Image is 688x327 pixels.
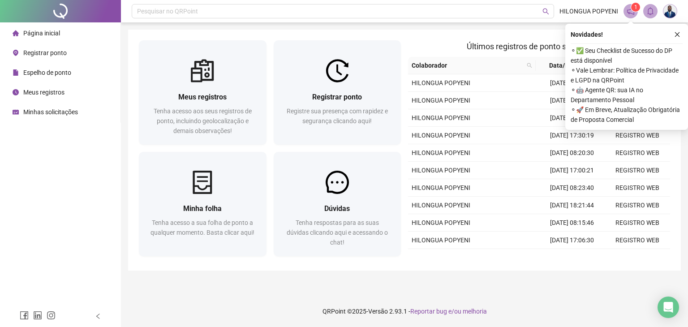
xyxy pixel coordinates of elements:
[178,93,227,101] span: Meus registros
[95,313,101,319] span: left
[412,79,470,86] span: HILONGUA POPYENI
[571,30,603,39] span: Novidades !
[121,296,688,327] footer: QRPoint © 2025 - 2.93.1 -
[539,74,605,92] td: [DATE] 08:23:32
[539,232,605,249] td: [DATE] 17:06:30
[539,162,605,179] td: [DATE] 17:00:21
[183,204,222,213] span: Minha folha
[571,105,683,125] span: ⚬ 🚀 Em Breve, Atualização Obrigatória de Proposta Comercial
[23,108,78,116] span: Minhas solicitações
[539,179,605,197] td: [DATE] 08:23:40
[605,197,670,214] td: REGISTRO WEB
[412,114,470,121] span: HILONGUA POPYENI
[539,60,589,70] span: Data/Hora
[23,30,60,37] span: Página inicial
[605,214,670,232] td: REGISTRO WEB
[674,31,680,38] span: close
[605,162,670,179] td: REGISTRO WEB
[539,144,605,162] td: [DATE] 08:20:30
[539,92,605,109] td: [DATE] 17:10:20
[13,109,19,115] span: schedule
[274,40,401,145] a: Registrar pontoRegistre sua presença com rapidez e segurança clicando aqui!
[287,219,388,246] span: Tenha respostas para as suas dúvidas clicando aqui e acessando o chat!
[412,97,470,104] span: HILONGUA POPYENI
[287,108,388,125] span: Registre sua presença com rapidez e segurança clicando aqui!
[23,89,64,96] span: Meus registros
[634,4,637,10] span: 1
[274,152,401,256] a: DúvidasTenha respostas para as suas dúvidas clicando aqui e acessando o chat!
[312,93,362,101] span: Registrar ponto
[539,127,605,144] td: [DATE] 17:30:19
[525,59,534,72] span: search
[605,179,670,197] td: REGISTRO WEB
[542,8,549,15] span: search
[571,65,683,85] span: ⚬ Vale Lembrar: Política de Privacidade e LGPD na QRPoint
[150,219,254,236] span: Tenha acesso a sua folha de ponto a qualquer momento. Basta clicar aqui!
[33,311,42,320] span: linkedin
[559,6,618,16] span: HILONGUA POPYENI
[605,249,670,267] td: REGISTRO WEB
[605,144,670,162] td: REGISTRO WEB
[539,109,605,127] td: [DATE] 08:07:10
[13,30,19,36] span: home
[467,42,611,51] span: Últimos registros de ponto sincronizados
[412,167,470,174] span: HILONGUA POPYENI
[605,127,670,144] td: REGISTRO WEB
[571,85,683,105] span: ⚬ 🤖 Agente QR: sua IA no Departamento Pessoal
[605,232,670,249] td: REGISTRO WEB
[658,297,679,318] div: Open Intercom Messenger
[139,152,267,256] a: Minha folhaTenha acesso a sua folha de ponto a qualquer momento. Basta clicar aqui!
[13,89,19,95] span: clock-circle
[663,4,677,18] img: 82535
[539,197,605,214] td: [DATE] 18:21:44
[154,108,252,134] span: Tenha acesso aos seus registros de ponto, incluindo geolocalização e demais observações!
[412,149,470,156] span: HILONGUA POPYENI
[410,308,487,315] span: Reportar bug e/ou melhoria
[412,132,470,139] span: HILONGUA POPYENI
[646,7,654,15] span: bell
[324,204,350,213] span: Dúvidas
[412,184,470,191] span: HILONGUA POPYENI
[539,249,605,267] td: [DATE] 17:11:03
[13,50,19,56] span: environment
[412,219,470,226] span: HILONGUA POPYENI
[23,69,71,76] span: Espelho de ponto
[412,202,470,209] span: HILONGUA POPYENI
[139,40,267,145] a: Meus registrosTenha acesso aos seus registros de ponto, incluindo geolocalização e demais observa...
[20,311,29,320] span: facebook
[627,7,635,15] span: notification
[527,63,532,68] span: search
[536,57,599,74] th: Data/Hora
[539,214,605,232] td: [DATE] 08:15:46
[631,3,640,12] sup: 1
[412,237,470,244] span: HILONGUA POPYENI
[368,308,388,315] span: Versão
[13,69,19,76] span: file
[23,49,67,56] span: Registrar ponto
[47,311,56,320] span: instagram
[412,60,523,70] span: Colaborador
[571,46,683,65] span: ⚬ ✅ Seu Checklist de Sucesso do DP está disponível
